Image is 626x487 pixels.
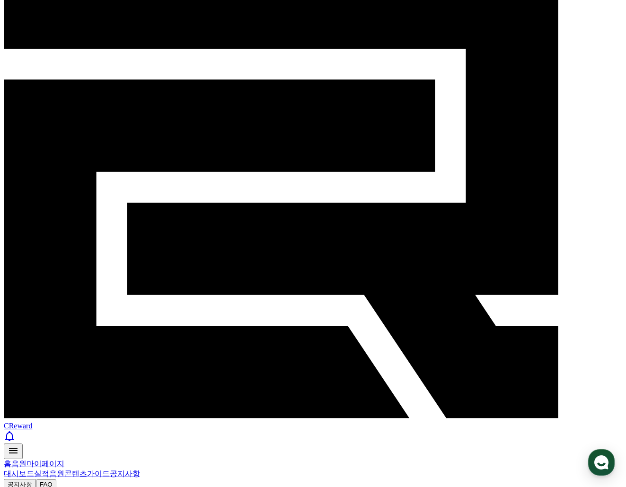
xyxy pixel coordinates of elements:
a: 대화 [62,300,122,323]
img: tmp-654571557 [50,165,62,177]
span: 이용중 [81,192,113,199]
div: 문의사항을 남겨주세요 :) [35,118,154,128]
a: 음원 [11,460,26,468]
a: 문의하기 [13,139,171,162]
a: CReward [4,413,622,430]
a: 설정 [122,300,182,323]
a: CReward안녕하세요 크리워드입니다.문의사항을 남겨주세요 :) [11,96,173,133]
a: 채널톡이용중 [72,192,113,200]
a: 홈 [4,460,11,468]
a: 마이페이지 [26,460,64,468]
button: 운영시간 보기 [120,75,173,86]
span: 설정 [146,314,158,322]
b: 채널톡 [81,192,97,199]
div: CReward [35,100,173,109]
span: 운영시간 보기 [124,76,163,85]
a: 공지사항 [110,470,140,478]
span: 몇 분 내 답변 받으실 수 있어요 [65,167,144,175]
img: tmp-1049645209 [41,165,52,177]
span: 문의하기 [73,146,101,155]
span: CReward [4,422,32,430]
span: 홈 [30,314,35,322]
a: 콘텐츠 [64,470,87,478]
h1: CReward [11,71,67,86]
a: 홈 [3,300,62,323]
span: 대화 [87,314,98,322]
a: 실적 [34,470,49,478]
a: 대시보드 [4,470,34,478]
a: 가이드 [87,470,110,478]
a: 음원 [49,470,64,478]
div: 안녕하세요 크리워드입니다. [35,109,154,118]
